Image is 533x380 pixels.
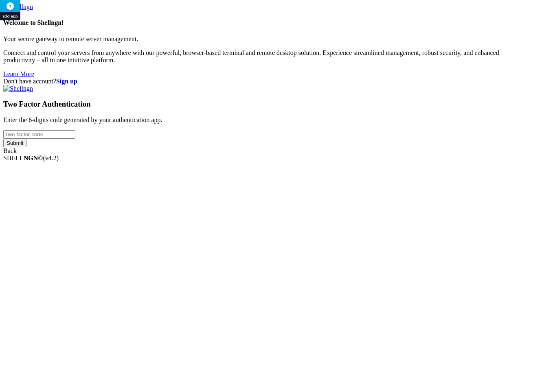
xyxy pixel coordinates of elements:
p: Your secure gateway to remote server management. [3,35,530,43]
a: Learn More [3,70,34,77]
img: Shellngn [3,85,33,92]
p: Connect and control your servers from anywhere with our powerful, browser-based terminal and remo... [3,49,530,64]
b: NGN [24,155,38,162]
input: Submit [3,139,26,147]
h4: Welcome to Shellngn! [3,19,530,26]
p: Enter the 6-digits code generated by your authentication app. [3,116,530,124]
a: Sign up [56,78,77,85]
span: SHELL © [3,155,59,162]
input: Two factor code [3,130,75,139]
h3: Two Factor Authentication [3,100,530,109]
div: Don't have account? [3,78,530,85]
span: 4.2.0 [43,155,59,162]
a: Back [3,147,17,154]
